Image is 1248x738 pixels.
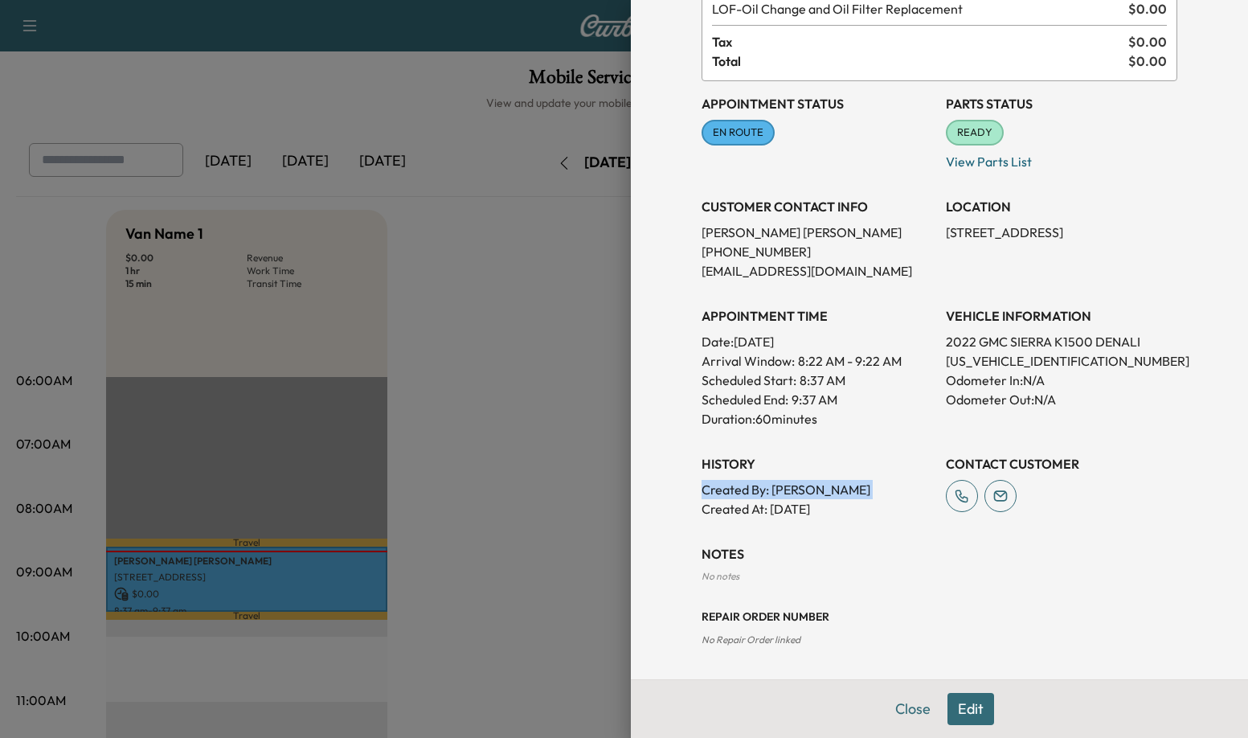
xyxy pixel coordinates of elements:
[702,197,933,216] h3: CUSTOMER CONTACT INFO
[702,499,933,519] p: Created At : [DATE]
[702,371,796,390] p: Scheduled Start:
[712,51,1128,71] span: Total
[702,351,933,371] p: Arrival Window:
[702,390,788,409] p: Scheduled End:
[702,570,1177,583] div: No notes
[1128,51,1167,71] span: $ 0.00
[712,32,1128,51] span: Tax
[946,351,1177,371] p: [US_VEHICLE_IDENTIFICATION_NUMBER]
[792,390,837,409] p: 9:37 AM
[702,409,933,428] p: Duration: 60 minutes
[885,693,941,725] button: Close
[702,223,933,242] p: [PERSON_NAME] [PERSON_NAME]
[946,390,1177,409] p: Odometer Out: N/A
[702,261,933,281] p: [EMAIL_ADDRESS][DOMAIN_NAME]
[946,223,1177,242] p: [STREET_ADDRESS]
[946,332,1177,351] p: 2022 GMC SIERRA K1500 DENALI
[947,125,1002,141] span: READY
[798,351,902,371] span: 8:22 AM - 9:22 AM
[946,306,1177,326] h3: VEHICLE INFORMATION
[946,454,1177,474] h3: CONTACT CUSTOMER
[702,306,933,326] h3: APPOINTMENT TIME
[702,454,933,474] h3: History
[702,94,933,113] h3: Appointment Status
[1128,32,1167,51] span: $ 0.00
[702,544,1177,564] h3: NOTES
[703,125,773,141] span: EN ROUTE
[800,371,845,390] p: 8:37 AM
[702,633,800,646] span: No Repair Order linked
[947,693,994,725] button: Edit
[702,332,933,351] p: Date: [DATE]
[946,371,1177,390] p: Odometer In: N/A
[946,146,1177,171] p: View Parts List
[702,480,933,499] p: Created By : [PERSON_NAME]
[946,197,1177,216] h3: LOCATION
[702,609,1177,625] h3: Repair Order number
[946,94,1177,113] h3: Parts Status
[702,242,933,261] p: [PHONE_NUMBER]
